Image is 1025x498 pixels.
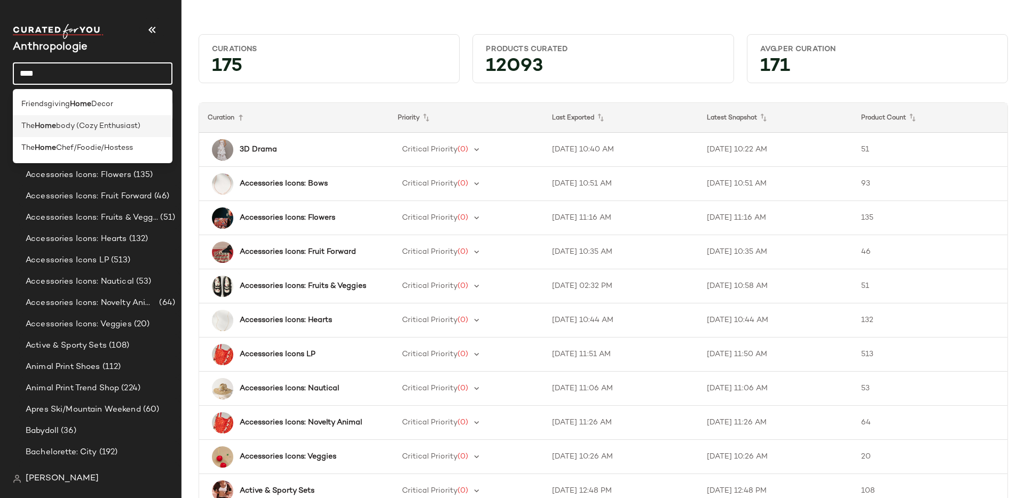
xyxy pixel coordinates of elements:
[853,406,1007,440] td: 64
[853,103,1007,133] th: Product Count
[698,372,853,406] td: [DATE] 11:06 AM
[389,103,544,133] th: Priority
[119,382,140,395] span: (224)
[458,384,468,392] span: (0)
[91,99,113,110] span: Decor
[13,475,21,483] img: svg%3e
[458,282,468,290] span: (0)
[458,487,468,495] span: (0)
[458,146,468,154] span: (0)
[26,212,158,224] span: Accessories Icons: Fruits & Veggies
[26,468,111,480] span: Bachelorette: Coastal
[26,425,59,437] span: Babydoll
[107,340,130,352] span: (108)
[109,254,131,267] span: (513)
[543,235,698,269] td: [DATE] 10:35 AM
[26,233,127,245] span: Accessories Icons: Hearts
[853,372,1007,406] td: 53
[240,246,356,258] b: Accessories Icons: Fruit Forward
[111,468,132,480] span: (231)
[56,142,133,154] span: Chef/Foodie/Hostess
[158,212,175,224] span: (51)
[240,451,336,462] b: Accessories Icons: Veggies
[543,269,698,303] td: [DATE] 02:32 PM
[458,350,468,358] span: (0)
[100,361,121,373] span: (112)
[543,440,698,474] td: [DATE] 10:26 AM
[543,372,698,406] td: [DATE] 11:06 AM
[212,378,233,399] img: 102246196_040_b
[203,59,455,78] div: 175
[853,167,1007,201] td: 93
[752,59,1003,78] div: 171
[240,178,328,189] b: Accessories Icons: Bows
[240,485,314,496] b: Active & Sporty Sets
[240,417,362,428] b: Accessories Icons: Novelty Animal
[131,169,153,181] span: (135)
[21,121,35,132] span: The
[240,144,277,155] b: 3D Drama
[26,169,131,181] span: Accessories Icons: Flowers
[543,103,698,133] th: Last Exported
[35,121,56,132] b: Home
[698,133,853,167] td: [DATE] 10:22 AM
[26,276,134,288] span: Accessories Icons: Nautical
[402,453,458,461] span: Critical Priority
[240,383,339,394] b: Accessories Icons: Nautical
[26,190,152,203] span: Accessories Icons: Fruit Forward
[853,338,1007,372] td: 513
[26,254,109,267] span: Accessories Icons LP
[21,99,70,110] span: Friendsgiving
[543,201,698,235] td: [DATE] 11:16 AM
[212,139,233,160] img: 92526904_011_b
[477,59,729,78] div: 12093
[152,190,170,203] span: (46)
[458,453,468,461] span: (0)
[212,412,233,433] img: 103522066_070_b
[402,419,458,427] span: Critical Priority
[59,425,76,437] span: (36)
[26,297,157,309] span: Accessories Icons: Novelty Animal
[134,276,152,288] span: (53)
[212,446,233,468] img: 91036277_075_b
[240,315,332,326] b: Accessories Icons: Hearts
[543,133,698,167] td: [DATE] 10:40 AM
[486,44,720,54] div: Products Curated
[212,276,233,297] img: 103030789_001_b
[212,207,233,229] img: 103040366_060_b14
[853,440,1007,474] td: 20
[157,297,175,309] span: (64)
[402,180,458,188] span: Critical Priority
[26,318,132,331] span: Accessories Icons: Veggies
[212,344,233,365] img: 103522066_070_b
[698,269,853,303] td: [DATE] 10:58 AM
[458,316,468,324] span: (0)
[26,361,100,373] span: Animal Print Shoes
[212,310,233,331] img: 105080691_072_b
[698,338,853,372] td: [DATE] 11:50 AM
[212,242,233,263] img: 103040366_012_b14
[402,146,458,154] span: Critical Priority
[853,133,1007,167] td: 51
[853,201,1007,235] td: 135
[402,316,458,324] span: Critical Priority
[698,406,853,440] td: [DATE] 11:26 AM
[35,142,56,154] b: Home
[240,212,335,223] b: Accessories Icons: Flowers
[698,303,853,338] td: [DATE] 10:44 AM
[13,42,88,53] span: Current Company Name
[698,103,853,133] th: Latest Snapshot
[26,446,97,459] span: Bachelorette: City
[402,350,458,358] span: Critical Priority
[402,282,458,290] span: Critical Priority
[21,142,35,154] span: The
[70,99,91,110] b: Home
[698,440,853,474] td: [DATE] 10:26 AM
[240,349,316,360] b: Accessories Icons LP
[132,318,150,331] span: (20)
[56,121,140,132] span: body (Cozy Enthusiast)
[853,303,1007,338] td: 132
[240,280,366,292] b: Accessories Icons: Fruits & Veggies
[97,446,118,459] span: (192)
[141,404,160,416] span: (60)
